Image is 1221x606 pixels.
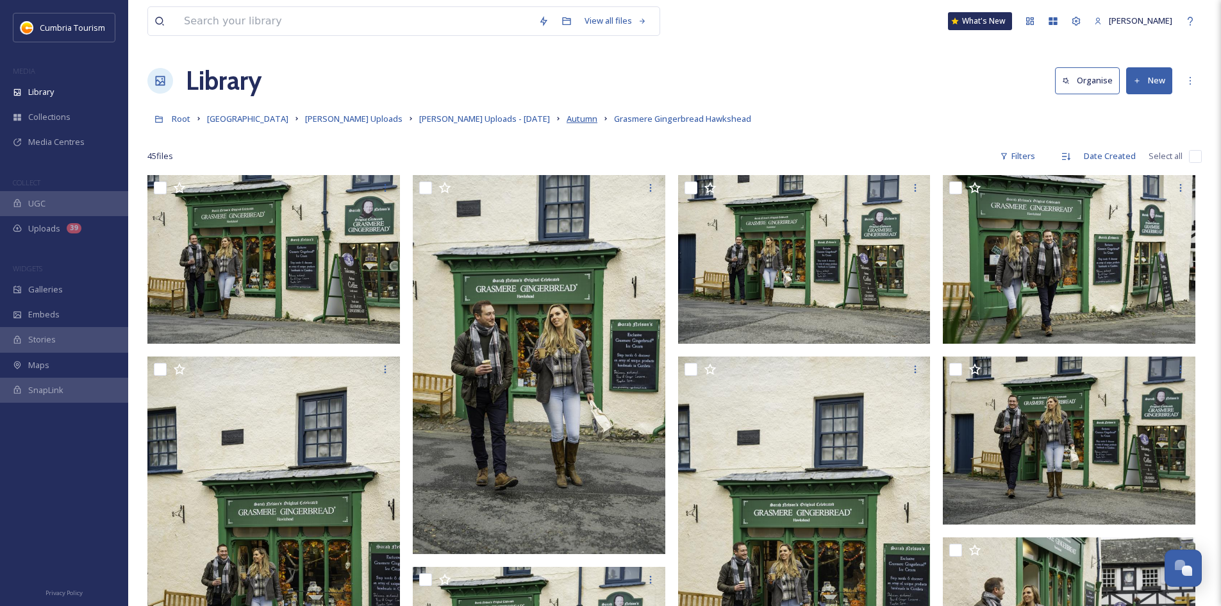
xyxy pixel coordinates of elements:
[28,86,54,98] span: Library
[207,113,288,124] span: [GEOGRAPHIC_DATA]
[1165,550,1202,587] button: Open Chat
[578,8,653,33] a: View all files
[567,111,597,126] a: Autumn
[207,111,288,126] a: [GEOGRAPHIC_DATA]
[28,384,63,396] span: SnapLink
[21,21,33,34] img: images.jpg
[1088,8,1179,33] a: [PERSON_NAME]
[13,178,40,187] span: COLLECT
[28,333,56,346] span: Stories
[943,175,1195,344] img: CUMBRIATOURISM_241101_PaulMitchell_GrasmereGingerbreadHawkshead-3.jpg
[1055,67,1126,94] a: Organise
[678,175,931,344] img: CUMBRIATOURISM_241101_PaulMitchell_GrasmereGingerbreadHawkshead-35.jpg
[28,198,46,210] span: UGC
[1077,144,1142,169] div: Date Created
[13,264,42,273] span: WIDGETS
[28,111,71,123] span: Collections
[147,150,173,162] span: 45 file s
[178,7,532,35] input: Search your library
[172,111,190,126] a: Root
[40,22,105,33] span: Cumbria Tourism
[567,113,597,124] span: Autumn
[614,113,751,124] span: Grasmere Gingerbread Hawkshead
[1055,67,1120,94] button: Organise
[993,144,1042,169] div: Filters
[186,62,262,100] a: Library
[1149,150,1183,162] span: Select all
[419,111,550,126] a: [PERSON_NAME] Uploads - [DATE]
[1126,67,1172,94] button: New
[305,111,403,126] a: [PERSON_NAME] Uploads
[948,12,1012,30] a: What's New
[614,111,751,126] a: Grasmere Gingerbread Hawkshead
[147,175,400,344] img: CUMBRIATOURISM_241101_PaulMitchell_GrasmereGingerbreadHawkshead-40.jpg
[28,136,85,148] span: Media Centres
[67,223,81,233] div: 39
[46,584,83,600] a: Privacy Policy
[46,589,83,597] span: Privacy Policy
[28,223,60,235] span: Uploads
[28,308,60,321] span: Embeds
[943,357,1195,525] img: CUMBRIATOURISM_241101_PaulMitchell_GrasmereGingerbreadHawkshead-42.jpg
[413,175,665,554] img: CUMBRIATOURISM_241101_PaulMitchell_GrasmereGingerbreadHawkshead-45.jpg
[419,113,550,124] span: [PERSON_NAME] Uploads - [DATE]
[13,66,35,76] span: MEDIA
[28,283,63,296] span: Galleries
[305,113,403,124] span: [PERSON_NAME] Uploads
[28,359,49,371] span: Maps
[1109,15,1172,26] span: [PERSON_NAME]
[172,113,190,124] span: Root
